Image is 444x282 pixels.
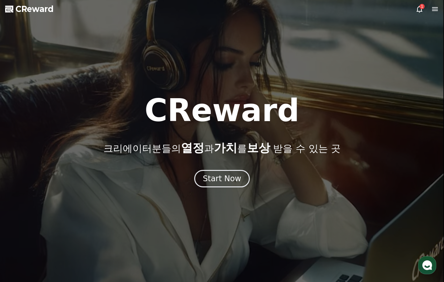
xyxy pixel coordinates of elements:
[419,4,425,9] div: 1
[194,176,250,183] a: Start Now
[20,214,24,220] span: 홈
[2,205,43,221] a: 홈
[214,141,237,154] span: 가치
[59,215,67,220] span: 대화
[416,5,423,13] a: 1
[181,141,204,154] span: 열정
[43,205,83,221] a: 대화
[144,95,299,126] h1: CReward
[83,205,124,221] a: 설정
[100,214,108,220] span: 설정
[103,141,341,154] p: 크리에이터분들의 과 를 받을 수 있는 곳
[194,170,250,187] button: Start Now
[247,141,270,154] span: 보상
[203,173,241,184] div: Start Now
[16,4,54,14] span: CReward
[5,4,54,14] a: CReward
